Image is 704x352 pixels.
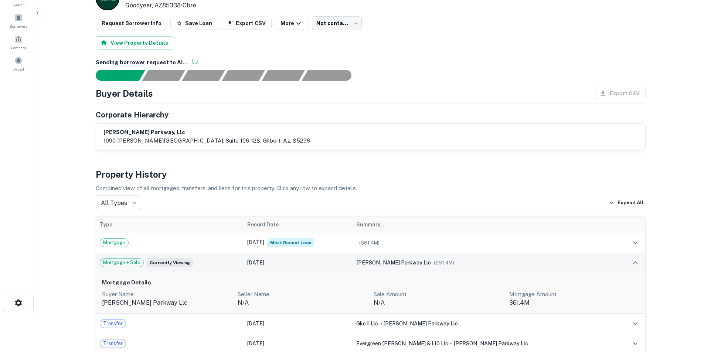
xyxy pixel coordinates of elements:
span: Currently viewing [147,258,193,267]
div: Documents found, AI parsing details... [182,70,225,81]
button: expand row [629,317,642,330]
div: → [356,319,612,328]
a: Contacts [2,32,35,52]
th: Type [96,216,244,233]
span: gkc ii llc [356,321,378,327]
p: Combined view of all mortgages, transfers, and liens for this property. Click any row to expand d... [96,184,646,193]
td: [DATE] [244,233,353,253]
div: Sending borrower request to AI... [87,70,142,81]
div: → [356,339,612,348]
span: Mortgage [100,239,128,246]
a: Cbre [183,2,196,9]
button: Request Borrower Info [96,17,167,30]
span: [PERSON_NAME] parkway llc [383,321,458,327]
p: Sale Amount [374,290,504,299]
h4: Buyer Details [96,87,153,100]
div: Principals found, still searching for contact information. This may take time... [262,70,305,81]
span: ($ 61.4M ) [359,240,380,246]
span: Transfer [100,340,126,347]
span: [PERSON_NAME] parkway llc [356,260,431,266]
span: Saved [13,66,24,72]
span: Search [13,2,25,8]
a: Borrowers [2,11,35,31]
p: Goodyear, AZ85338 • [125,1,245,10]
span: Mortgage + Sale [100,259,143,266]
th: Summary [353,216,616,233]
iframe: Chat Widget [667,293,704,328]
h6: [PERSON_NAME] parkway, llc [103,128,310,137]
p: Mortgage Amount [509,290,639,299]
div: Principals found, AI now looking for contact information... [222,70,265,81]
div: AI fulfillment process complete. [302,70,360,81]
span: Most Recent Loan [267,238,314,247]
p: [PERSON_NAME] parkway llc [102,298,232,307]
button: Save Loan [170,17,218,30]
button: Expand All [607,197,646,208]
p: 1090 [PERSON_NAME][GEOGRAPHIC_DATA]. suite 106-128, gilbert, az, 85296 [103,136,310,145]
button: View Property Details [96,36,174,49]
span: evergreen [PERSON_NAME] & i 10 llc [356,341,448,346]
th: Record Date [244,216,353,233]
h4: Property History [96,168,646,181]
td: [DATE] [244,314,353,334]
p: $61.4M [509,298,639,307]
span: Contacts [11,45,26,51]
p: N/A [374,298,504,307]
h6: Mortgage Details [102,278,639,287]
h6: Sending borrower request to AI... [96,58,646,67]
button: expand row [629,236,642,249]
button: expand row [629,337,642,350]
span: [PERSON_NAME] parkway llc [453,341,528,346]
div: All Types [96,195,140,210]
span: ($ 61.4M ) [434,260,454,266]
div: Not contacted [312,16,362,30]
button: expand row [629,256,642,269]
p: Buyer Name [102,290,232,299]
p: n/a [238,298,368,307]
h5: Corporate Hierarchy [96,109,169,120]
span: Transfer [100,320,126,327]
button: Export CSV [221,17,272,30]
button: More [275,17,309,30]
div: Your request is received and processing... [142,70,185,81]
a: Saved [2,54,35,74]
p: Seller Name [238,290,368,299]
span: Borrowers [10,23,27,29]
td: [DATE] [244,253,353,273]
